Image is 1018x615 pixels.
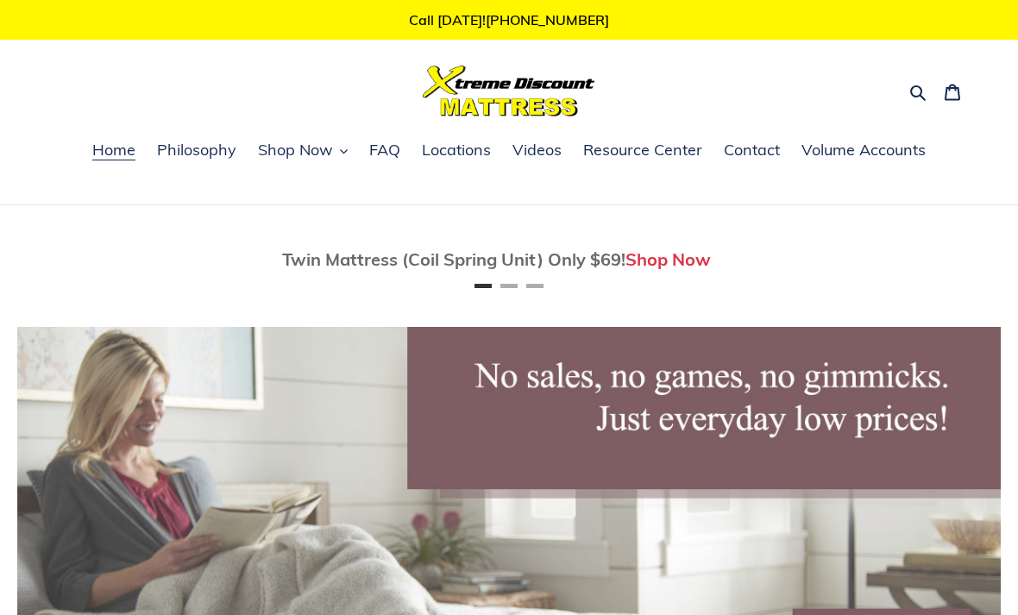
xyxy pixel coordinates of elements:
[369,140,400,160] span: FAQ
[512,140,562,160] span: Videos
[422,140,491,160] span: Locations
[148,138,245,164] a: Philosophy
[526,284,544,288] button: Page 3
[575,138,711,164] a: Resource Center
[282,248,625,270] span: Twin Mattress (Coil Spring Unit) Only $69!
[92,140,135,160] span: Home
[413,138,500,164] a: Locations
[84,138,144,164] a: Home
[715,138,789,164] a: Contact
[249,138,356,164] button: Shop Now
[801,140,926,160] span: Volume Accounts
[504,138,570,164] a: Videos
[361,138,409,164] a: FAQ
[258,140,333,160] span: Shop Now
[500,284,518,288] button: Page 2
[157,140,236,160] span: Philosophy
[724,140,780,160] span: Contact
[625,248,711,270] a: Shop Now
[793,138,934,164] a: Volume Accounts
[474,284,492,288] button: Page 1
[486,11,609,28] a: [PHONE_NUMBER]
[583,140,702,160] span: Resource Center
[423,66,595,116] img: Xtreme Discount Mattress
